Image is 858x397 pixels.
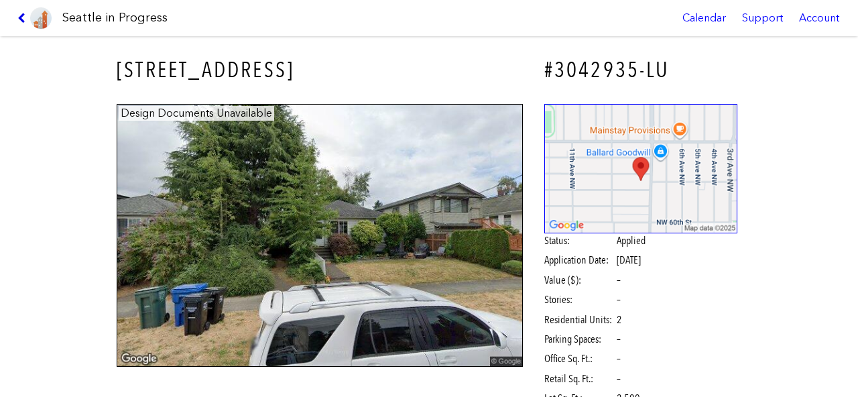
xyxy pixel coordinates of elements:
[617,332,621,347] span: –
[544,292,615,307] span: Stories:
[544,351,615,366] span: Office Sq. Ft.:
[617,292,621,307] span: –
[617,313,622,327] span: 2
[617,273,621,288] span: –
[544,253,615,268] span: Application Date:
[617,351,621,366] span: –
[117,104,523,367] img: 811_NW_63RD_ST_SEATTLE.jpg
[62,9,168,26] h1: Seattle in Progress
[544,313,615,327] span: Residential Units:
[544,233,615,248] span: Status:
[119,106,274,121] figcaption: Design Documents Unavailable
[30,7,52,29] img: favicon-96x96.png
[617,372,621,386] span: –
[617,233,646,248] span: Applied
[617,253,641,266] span: [DATE]
[117,55,523,85] h3: [STREET_ADDRESS]
[544,332,615,347] span: Parking Spaces:
[544,104,738,233] img: staticmap
[544,372,615,386] span: Retail Sq. Ft.:
[544,55,738,85] h4: #3042935-LU
[544,273,615,288] span: Value ($):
